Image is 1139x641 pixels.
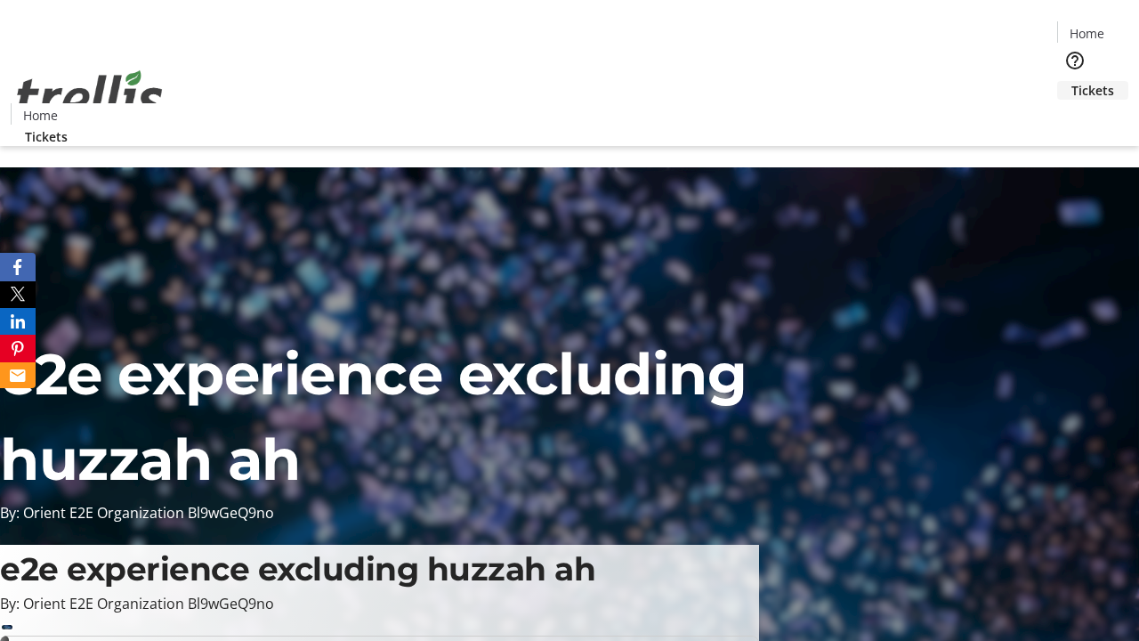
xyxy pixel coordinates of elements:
[1057,43,1093,78] button: Help
[1057,81,1128,100] a: Tickets
[25,127,68,146] span: Tickets
[1071,81,1114,100] span: Tickets
[23,106,58,125] span: Home
[12,106,69,125] a: Home
[1058,24,1115,43] a: Home
[11,127,82,146] a: Tickets
[11,51,169,140] img: Orient E2E Organization Bl9wGeQ9no's Logo
[1070,24,1104,43] span: Home
[1057,100,1093,135] button: Cart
